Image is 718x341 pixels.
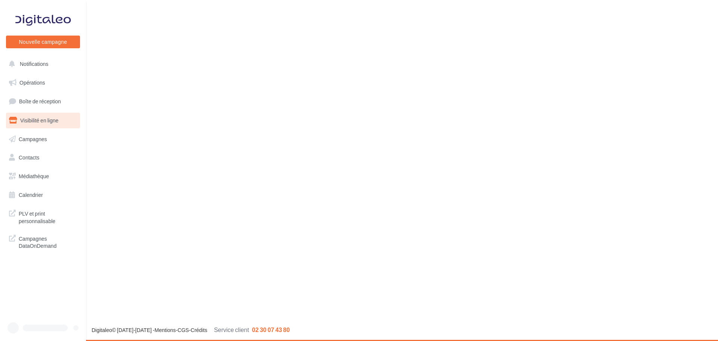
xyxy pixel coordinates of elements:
[4,93,82,109] a: Boîte de réception
[19,98,61,104] span: Boîte de réception
[4,75,82,91] a: Opérations
[92,327,290,333] span: © [DATE]-[DATE] - - -
[19,154,39,161] span: Contacts
[4,168,82,184] a: Médiathèque
[6,36,80,48] button: Nouvelle campagne
[19,173,49,179] span: Médiathèque
[4,113,82,128] a: Visibilité en ligne
[191,327,207,333] a: Crédits
[20,61,48,67] span: Notifications
[19,136,47,142] span: Campagnes
[20,117,58,124] span: Visibilité en ligne
[19,192,43,198] span: Calendrier
[19,79,45,86] span: Opérations
[19,208,77,225] span: PLV et print personnalisable
[154,327,176,333] a: Mentions
[4,231,82,253] a: Campagnes DataOnDemand
[92,327,112,333] a: Digitaleo
[19,234,77,250] span: Campagnes DataOnDemand
[4,187,82,203] a: Calendrier
[252,326,290,333] span: 02 30 07 43 80
[4,56,79,72] button: Notifications
[4,150,82,165] a: Contacts
[4,205,82,228] a: PLV et print personnalisable
[4,131,82,147] a: Campagnes
[214,326,249,333] span: Service client
[178,327,189,333] a: CGS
